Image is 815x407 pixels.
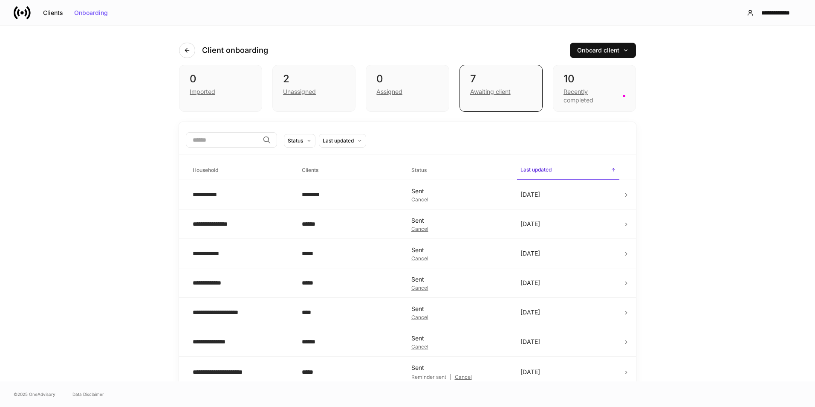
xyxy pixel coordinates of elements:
[553,65,636,112] div: 10Recently completed
[411,363,507,372] div: Sent
[74,10,108,16] div: Onboarding
[460,65,543,112] div: 7Awaiting client
[411,256,428,261] button: Cancel
[72,391,104,398] a: Data Disclaimer
[366,65,449,112] div: 0Assigned
[189,162,292,179] span: Household
[577,47,629,53] div: Onboard client
[411,187,507,195] div: Sent
[411,275,507,284] div: Sent
[202,45,268,55] h4: Client onboarding
[272,65,355,112] div: 2Unassigned
[411,374,507,381] div: |
[411,227,428,232] button: Cancel
[323,137,354,145] div: Last updated
[470,72,532,86] div: 7
[193,166,218,174] h6: Household
[288,137,303,145] div: Status
[514,239,623,268] td: [DATE]
[455,375,472,380] div: Cancel
[408,162,510,179] span: Status
[514,209,623,239] td: [DATE]
[411,246,507,254] div: Sent
[190,72,251,86] div: 0
[411,166,427,174] h6: Status
[376,87,402,96] div: Assigned
[283,87,316,96] div: Unassigned
[298,162,401,179] span: Clients
[411,334,507,343] div: Sent
[376,72,438,86] div: 0
[319,134,366,148] button: Last updated
[455,374,472,381] button: Cancel
[564,72,625,86] div: 10
[564,87,618,105] div: Recently completed
[517,161,619,180] span: Last updated
[520,166,552,174] h6: Last updated
[179,65,262,112] div: 0Imported
[284,134,315,148] button: Status
[411,285,428,291] button: Cancel
[411,374,446,381] div: Reminder sent
[14,391,55,398] span: © 2025 OneAdvisory
[38,6,69,20] button: Clients
[514,298,623,327] td: [DATE]
[411,305,507,313] div: Sent
[470,87,511,96] div: Awaiting client
[514,180,623,209] td: [DATE]
[411,197,428,202] button: Cancel
[190,87,215,96] div: Imported
[514,268,623,298] td: [DATE]
[283,72,345,86] div: 2
[570,43,636,58] button: Onboard client
[411,216,507,225] div: Sent
[302,166,318,174] h6: Clients
[514,327,623,357] td: [DATE]
[43,10,63,16] div: Clients
[411,315,428,320] button: Cancel
[411,344,428,349] button: Cancel
[514,357,623,388] td: [DATE]
[69,6,113,20] button: Onboarding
